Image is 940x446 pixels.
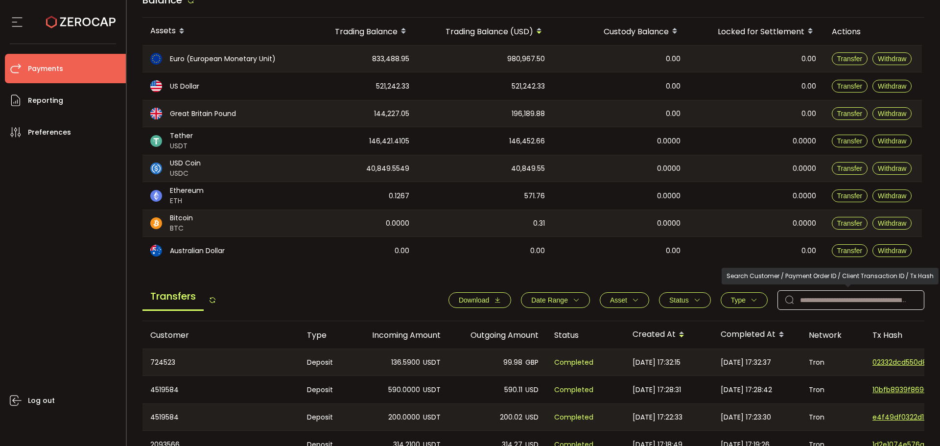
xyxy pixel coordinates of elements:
[872,162,912,175] button: Withdraw
[170,246,225,256] span: Australian Dollar
[731,296,746,304] span: Type
[299,376,351,403] div: Deposit
[150,108,162,119] img: gbp_portfolio.svg
[170,81,199,92] span: US Dollar
[657,163,681,174] span: 0.0000
[721,384,772,396] span: [DATE] 17:28:42
[299,404,351,430] div: Deposit
[150,190,162,202] img: eth_portfolio.svg
[170,196,204,206] span: ETH
[878,55,906,63] span: Withdraw
[625,327,713,343] div: Created At
[554,412,593,423] span: Completed
[546,329,625,341] div: Status
[872,189,912,202] button: Withdraw
[150,135,162,147] img: usdt_portfolio.svg
[721,357,771,368] span: [DATE] 17:32:37
[553,23,688,40] div: Custody Balance
[142,329,299,341] div: Customer
[512,108,545,119] span: 196,189.88
[659,292,711,308] button: Status
[633,384,681,396] span: [DATE] 17:28:31
[793,136,816,147] span: 0.0000
[793,163,816,174] span: 0.0000
[150,80,162,92] img: usd_portfolio.svg
[688,23,824,40] div: Locked for Settlement
[793,218,816,229] span: 0.0000
[150,245,162,257] img: aud_portfolio.svg
[395,245,409,257] span: 0.00
[142,349,299,376] div: 724523
[150,53,162,65] img: eur_portfolio.svg
[891,399,940,446] iframe: Chat Widget
[872,80,912,93] button: Withdraw
[878,247,906,255] span: Withdraw
[713,327,801,343] div: Completed At
[521,292,590,308] button: Date Range
[837,55,863,63] span: Transfer
[666,53,681,65] span: 0.00
[872,217,912,230] button: Withdraw
[878,164,906,172] span: Withdraw
[142,404,299,430] div: 4519584
[294,23,417,40] div: Trading Balance
[801,81,816,92] span: 0.00
[299,349,351,376] div: Deposit
[837,164,863,172] span: Transfer
[832,135,868,147] button: Transfer
[721,292,768,308] button: Type
[832,189,868,202] button: Transfer
[872,244,912,257] button: Withdraw
[832,162,868,175] button: Transfer
[170,223,193,234] span: BTC
[28,62,63,76] span: Payments
[28,94,63,108] span: Reporting
[509,136,545,147] span: 146,452.66
[512,81,545,92] span: 521,242.33
[351,329,448,341] div: Incoming Amount
[554,357,593,368] span: Completed
[837,137,863,145] span: Transfer
[872,52,912,65] button: Withdraw
[376,81,409,92] span: 521,242.33
[837,82,863,90] span: Transfer
[832,52,868,65] button: Transfer
[793,190,816,202] span: 0.0000
[366,163,409,174] span: 40,849.5549
[832,107,868,120] button: Transfer
[657,136,681,147] span: 0.0000
[801,376,865,403] div: Tron
[657,218,681,229] span: 0.0000
[170,131,193,141] span: Tether
[525,412,539,423] span: USD
[721,412,771,423] span: [DATE] 17:23:30
[150,217,162,229] img: btc_portfolio.svg
[801,349,865,376] div: Tron
[801,245,816,257] span: 0.00
[824,26,922,37] div: Actions
[633,357,681,368] span: [DATE] 17:32:15
[524,190,545,202] span: 571.76
[533,218,545,229] span: 0.31
[872,107,912,120] button: Withdraw
[669,296,689,304] span: Status
[837,192,863,200] span: Transfer
[170,186,204,196] span: Ethereum
[530,245,545,257] span: 0.00
[170,109,236,119] span: Great Britain Pound
[459,296,489,304] span: Download
[832,80,868,93] button: Transfer
[878,110,906,117] span: Withdraw
[525,384,539,396] span: USD
[832,244,868,257] button: Transfer
[299,329,351,341] div: Type
[448,292,511,308] button: Download
[423,384,441,396] span: USDT
[170,158,201,168] span: USD Coin
[507,53,545,65] span: 980,967.50
[423,357,441,368] span: USDT
[878,137,906,145] span: Withdraw
[666,108,681,119] span: 0.00
[878,82,906,90] span: Withdraw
